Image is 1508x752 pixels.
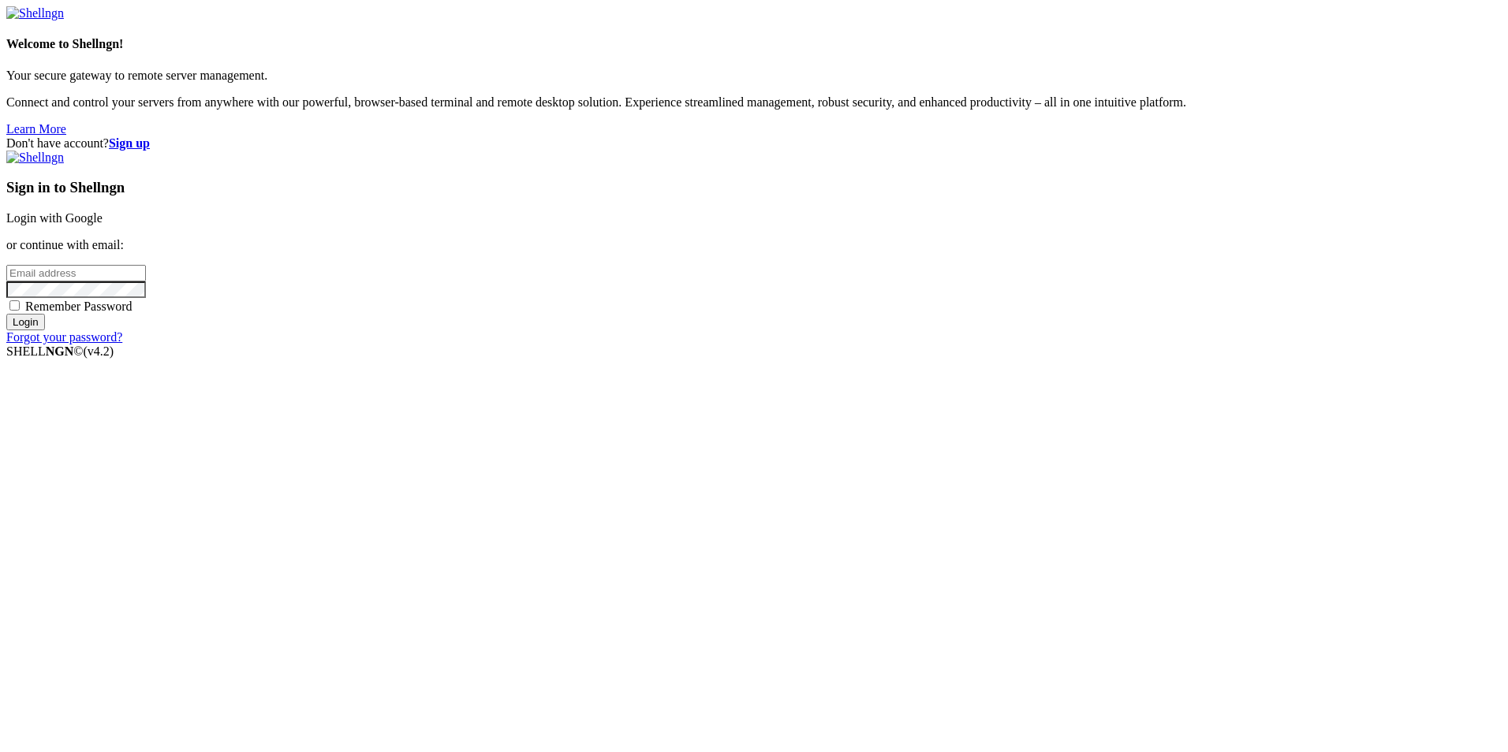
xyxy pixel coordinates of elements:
a: Sign up [109,136,150,150]
a: Forgot your password? [6,330,122,344]
h3: Sign in to Shellngn [6,179,1502,196]
a: Learn More [6,122,66,136]
p: Your secure gateway to remote server management. [6,69,1502,83]
p: or continue with email: [6,238,1502,252]
img: Shellngn [6,151,64,165]
img: Shellngn [6,6,64,20]
p: Connect and control your servers from anywhere with our powerful, browser-based terminal and remo... [6,95,1502,110]
div: Don't have account? [6,136,1502,151]
h4: Welcome to Shellngn! [6,37,1502,51]
span: Remember Password [25,300,133,313]
span: SHELL © [6,344,114,358]
input: Remember Password [9,300,20,311]
input: Email address [6,265,146,281]
input: Login [6,314,45,330]
b: NGN [46,344,74,358]
a: Login with Google [6,211,103,225]
span: 4.2.0 [84,344,114,358]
